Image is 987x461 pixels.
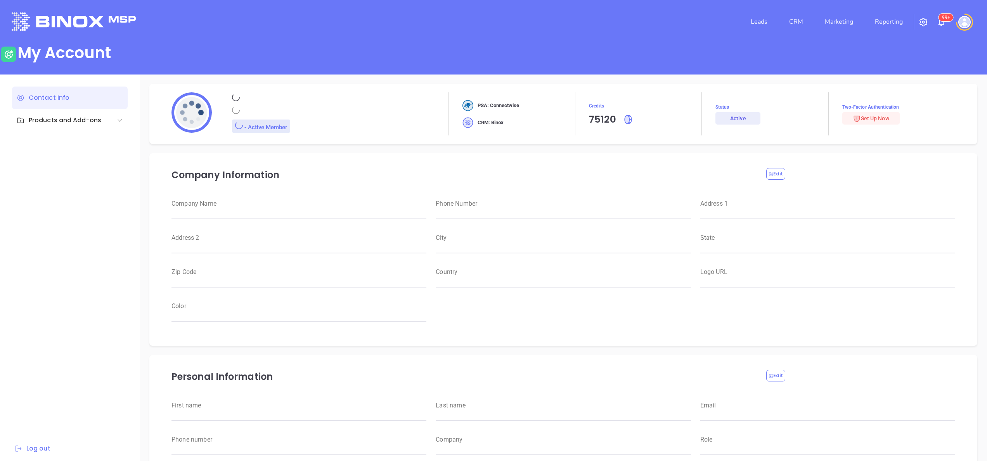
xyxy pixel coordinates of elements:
[700,437,955,443] label: Role
[171,269,426,275] label: Zip Code
[171,409,426,421] input: weight
[700,207,955,219] input: weight
[436,207,691,219] input: weight
[786,14,806,29] a: CRM
[715,104,828,111] span: Status
[700,241,955,253] input: weight
[462,100,519,111] div: PSA: Connectwise
[700,275,955,288] input: weight
[748,14,771,29] a: Leads
[171,402,426,409] label: First name
[939,14,953,21] sup: 100
[436,269,691,275] label: Country
[171,92,212,133] img: profile
[700,443,955,455] input: weight
[700,269,955,275] label: Logo URL
[436,241,691,253] input: weight
[436,409,691,421] input: weight
[171,168,757,182] p: Company Information
[842,104,955,111] span: Two-Factor Authentication
[232,120,290,133] div: - Active Member
[171,437,426,443] label: Phone number
[171,303,426,309] label: Color
[17,116,101,125] div: Products and Add-ons
[589,101,701,111] span: Credits
[436,235,691,241] label: City
[700,201,955,207] label: Address 1
[700,409,955,421] input: weight
[919,17,928,27] img: iconSetting
[766,370,785,381] button: Edit
[853,115,889,121] span: Set Up Now
[171,235,426,241] label: Address 2
[462,117,504,128] div: CRM: Binox
[171,201,426,207] label: Company Name
[1,47,16,62] img: user
[436,201,691,207] label: Phone Number
[436,443,691,455] input: weight
[700,235,955,241] label: State
[436,437,691,443] label: Company
[589,112,616,127] div: 75120
[12,444,53,454] button: Log out
[12,12,136,31] img: logo
[12,87,128,109] div: Contact Info
[17,43,111,62] div: My Account
[171,207,426,219] input: weight
[436,275,691,288] input: weight
[171,309,426,322] input: weight
[436,402,691,409] label: Last name
[12,109,128,132] div: Products and Add-ons
[171,275,426,288] input: weight
[730,112,746,125] div: Active
[958,16,971,28] img: user
[462,117,473,128] img: crm
[462,100,473,111] img: crm
[171,443,426,455] input: weight
[872,14,906,29] a: Reporting
[700,402,955,409] label: Email
[766,168,785,180] button: Edit
[822,14,856,29] a: Marketing
[171,370,757,384] p: Personal Information
[937,17,946,27] img: iconNotification
[171,241,426,253] input: weight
